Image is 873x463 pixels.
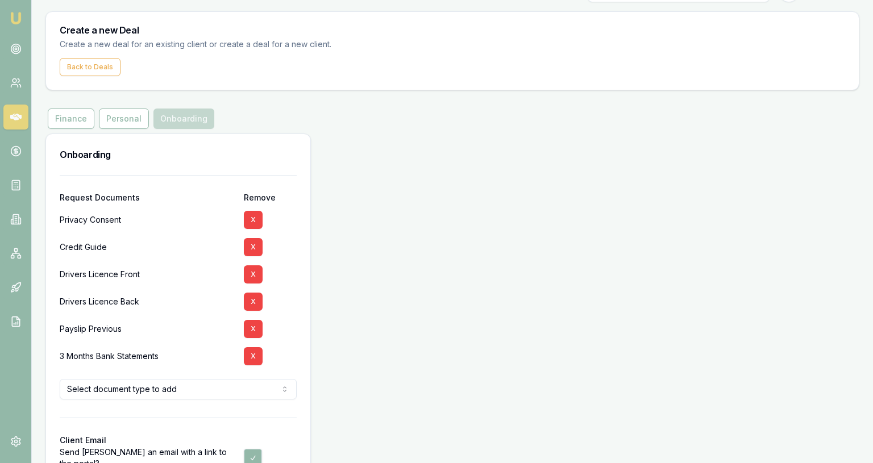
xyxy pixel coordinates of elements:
[244,238,263,256] button: X
[48,109,94,129] button: Finance
[60,233,235,261] div: Credit Guide
[244,265,263,283] button: X
[60,194,235,202] div: Request Documents
[60,261,235,288] div: Drivers Licence Front
[60,58,120,76] button: Back to Deals
[60,288,235,315] div: Drivers Licence Back
[244,211,263,229] button: X
[9,11,23,25] img: emu-icon-u.png
[99,109,149,129] button: Personal
[60,26,845,35] h3: Create a new Deal
[244,293,263,311] button: X
[244,194,296,202] div: Remove
[60,436,297,444] div: Client Email
[60,38,351,51] p: Create a new deal for an existing client or create a deal for a new client.
[244,347,263,365] button: X
[60,206,235,233] div: Privacy Consent
[60,315,235,343] div: Payslip Previous
[60,343,235,370] div: 3 Months Bank Statements
[60,148,297,161] h3: Onboarding
[244,320,263,338] button: X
